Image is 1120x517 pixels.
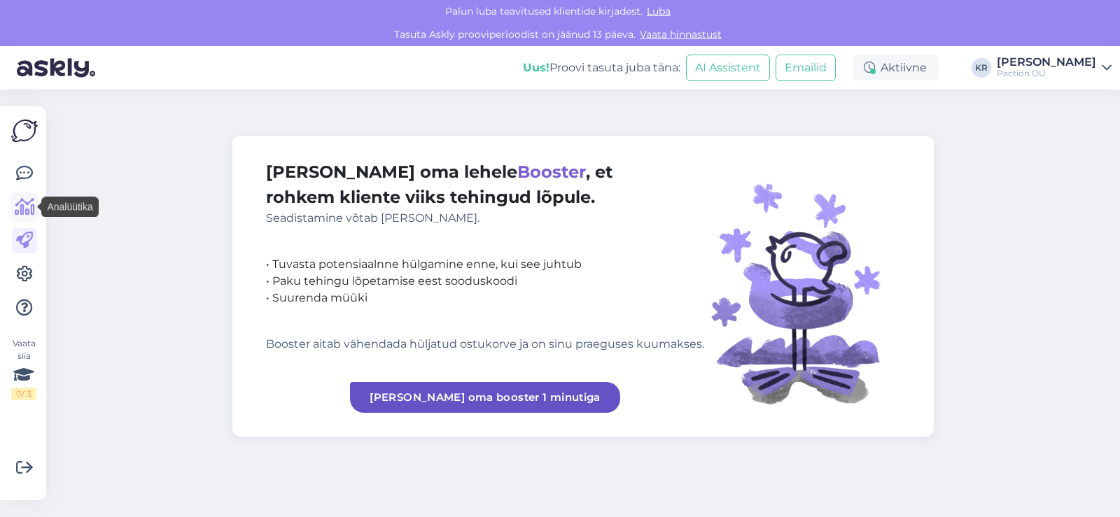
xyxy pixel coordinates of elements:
[636,28,726,41] a: Vaata hinnastust
[266,290,704,306] div: • Suurenda müüki
[11,337,36,400] div: Vaata siia
[350,382,620,413] a: [PERSON_NAME] oma booster 1 minutiga
[997,68,1096,79] div: Paction OÜ
[853,55,938,80] div: Aktiivne
[523,59,680,76] div: Proovi tasuta juba täna:
[686,55,770,81] button: AI Assistent
[266,273,704,290] div: • Paku tehingu lõpetamise eest sooduskoodi
[972,58,991,78] div: KR
[266,336,704,353] div: Booster aitab vähendada hüljatud ostukorve ja on sinu praeguses kuumakses.
[517,162,586,182] span: Booster
[11,388,36,400] div: 0 / 3
[523,61,549,74] b: Uus!
[266,160,704,227] div: [PERSON_NAME] oma lehele , et rohkem kliente viiks tehingud lõpule.
[266,210,704,227] div: Seadistamine võtab [PERSON_NAME].
[266,256,704,273] div: • Tuvasta potensiaalnne hülgamine enne, kui see juhtub
[776,55,836,81] button: Emailid
[704,160,900,413] img: illustration
[41,197,98,218] div: Analüütika
[11,118,38,144] img: Askly Logo
[643,5,675,17] span: Luba
[997,57,1112,79] a: [PERSON_NAME]Paction OÜ
[997,57,1096,68] div: [PERSON_NAME]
